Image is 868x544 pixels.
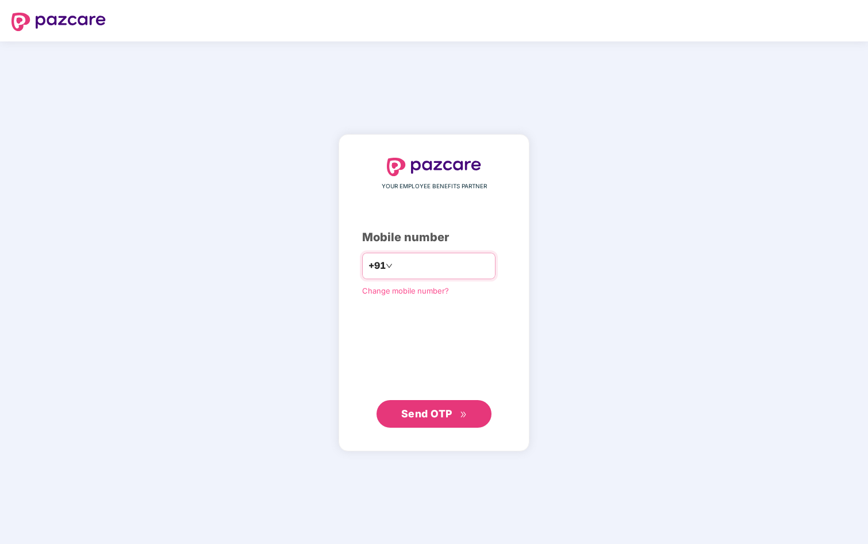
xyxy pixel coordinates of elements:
img: logo [11,13,106,31]
span: YOUR EMPLOYEE BENEFITS PARTNER [382,182,487,191]
span: +91 [368,258,386,273]
img: logo [387,158,481,176]
span: double-right [460,411,467,419]
div: Mobile number [362,229,506,246]
span: Send OTP [401,408,452,420]
a: Change mobile number? [362,286,449,295]
button: Send OTPdouble-right [377,400,491,428]
span: down [386,263,393,269]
